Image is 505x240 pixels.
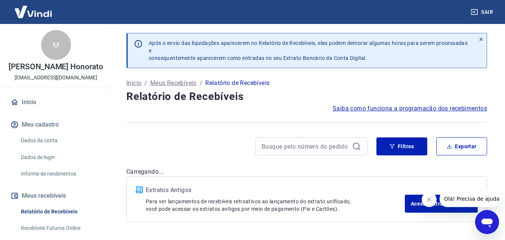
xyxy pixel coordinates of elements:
div: M [41,30,71,60]
button: Sair [469,5,496,19]
img: Vindi [9,0,58,23]
p: Para ver lançamentos de recebíveis retroativos ao lançamento do extrato unificado, você pode aces... [146,198,405,213]
iframe: Mensagem da empresa [440,191,499,207]
iframe: Fechar mensagem [422,192,437,207]
button: Meus recebíveis [9,188,103,204]
a: Acesse Extratos Antigos [405,195,478,213]
p: [EMAIL_ADDRESS][DOMAIN_NAME] [15,74,97,82]
span: Olá! Precisa de ajuda? [4,5,63,11]
button: Exportar [436,137,487,155]
p: Extratos Antigos [146,186,405,195]
button: Meu cadastro [9,116,103,133]
button: Filtros [376,137,427,155]
a: Meus Recebíveis [150,79,197,88]
input: Busque pelo número do pedido [262,141,349,152]
a: Recebíveis Futuros Online [18,221,103,236]
a: Dados da conta [18,133,103,148]
a: Informe de rendimentos [18,166,103,182]
p: Carregando... [126,167,487,176]
p: Após o envio das liquidações aparecerem no Relatório de Recebíveis, elas podem demorar algumas ho... [149,39,469,62]
p: / [200,79,202,88]
a: Dados de login [18,150,103,165]
p: [PERSON_NAME] Honorato [9,63,103,71]
a: Início [126,79,141,88]
h4: Relatório de Recebíveis [126,89,487,104]
p: Relatório de Recebíveis [205,79,270,88]
a: Relatório de Recebíveis [18,204,103,219]
p: / [144,79,147,88]
img: ícone [136,186,143,193]
a: Saiba como funciona a programação dos recebimentos [333,104,487,113]
a: Início [9,94,103,110]
iframe: Botão para abrir a janela de mensagens [475,210,499,234]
